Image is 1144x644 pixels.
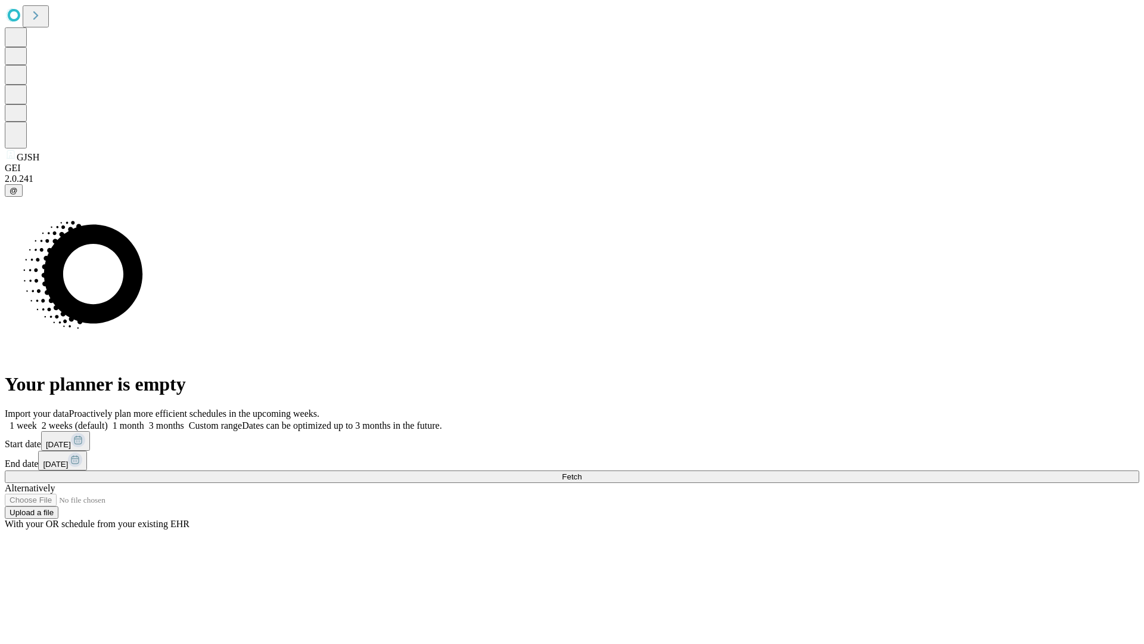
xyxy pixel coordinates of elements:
span: Proactively plan more efficient schedules in the upcoming weeks. [69,408,319,419]
span: Fetch [562,472,582,481]
button: @ [5,184,23,197]
span: Dates can be optimized up to 3 months in the future. [242,420,442,431]
div: GEI [5,163,1139,174]
span: 1 week [10,420,37,431]
span: [DATE] [46,440,71,449]
div: End date [5,451,1139,470]
span: Alternatively [5,483,55,493]
span: Import your data [5,408,69,419]
span: 2 weeks (default) [42,420,108,431]
span: 3 months [149,420,184,431]
span: GJSH [17,152,39,162]
span: 1 month [113,420,144,431]
button: [DATE] [41,431,90,451]
div: 2.0.241 [5,174,1139,184]
button: [DATE] [38,451,87,470]
span: [DATE] [43,460,68,469]
span: With your OR schedule from your existing EHR [5,519,189,529]
button: Upload a file [5,506,58,519]
h1: Your planner is empty [5,373,1139,395]
span: @ [10,186,18,195]
span: Custom range [189,420,242,431]
button: Fetch [5,470,1139,483]
div: Start date [5,431,1139,451]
